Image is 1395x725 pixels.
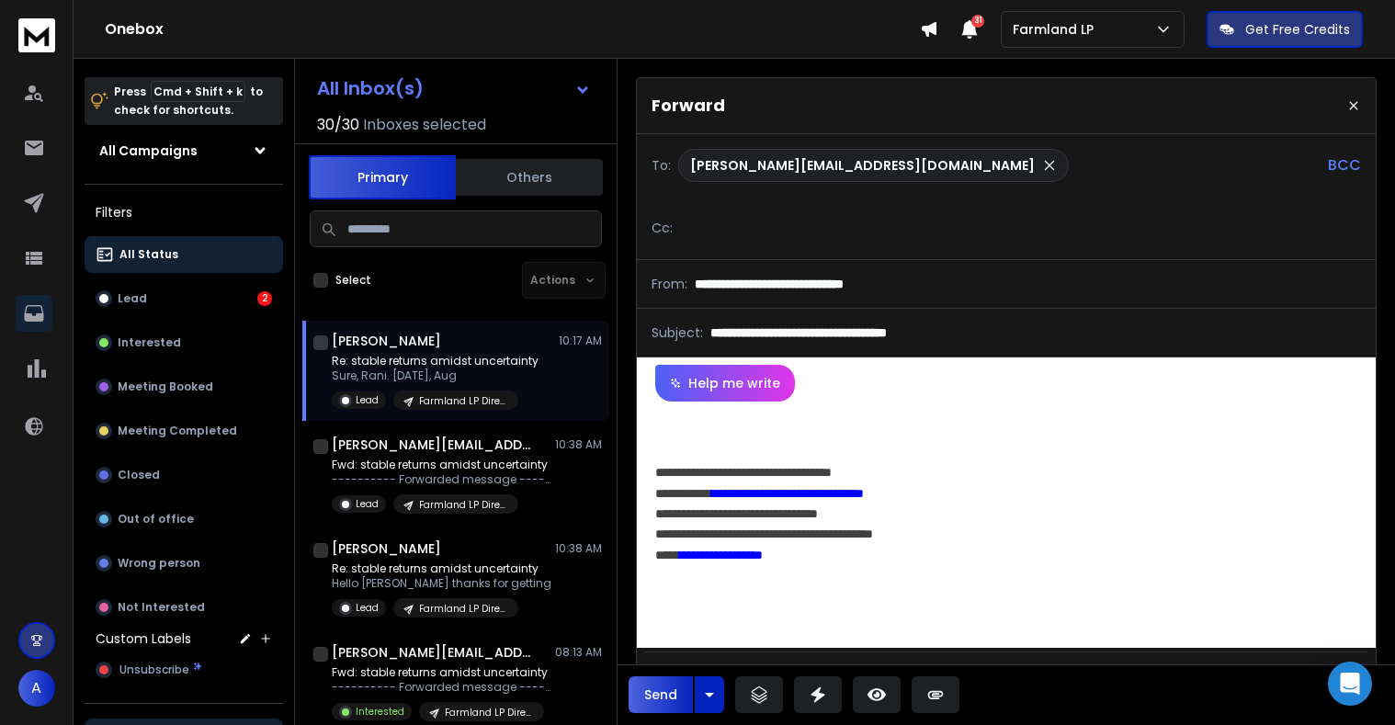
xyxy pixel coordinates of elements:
[96,629,191,648] h3: Custom Labels
[309,155,456,199] button: Primary
[419,394,507,408] p: Farmland LP Direct Channel - Rani
[317,79,424,97] h1: All Inbox(s)
[85,413,283,449] button: Meeting Completed
[332,332,441,350] h1: [PERSON_NAME]
[118,600,205,615] p: Not Interested
[118,424,237,438] p: Meeting Completed
[257,291,272,306] div: 2
[85,236,283,273] button: All Status
[119,247,178,262] p: All Status
[85,132,283,169] button: All Campaigns
[559,334,602,348] p: 10:17 AM
[99,142,198,160] h1: All Campaigns
[363,114,486,136] h3: Inboxes selected
[975,656,1010,693] button: Insert Image (⌘P)
[356,393,379,407] p: Lead
[85,199,283,225] h3: Filters
[332,368,539,383] p: Sure, Rani. [DATE], Aug
[555,437,602,452] p: 10:38 AM
[652,219,673,237] p: Cc:
[85,589,283,626] button: Not Interested
[85,651,283,688] button: Unsubscribe
[894,656,929,693] button: More Text
[151,81,245,102] span: Cmd + Shift + k
[642,656,771,693] button: AI Rephrase
[332,643,534,662] h1: [PERSON_NAME][EMAIL_ADDRESS][DOMAIN_NAME]
[419,498,507,512] p: Farmland LP Direct Channel - Rani
[1052,656,1087,693] button: Signature
[335,273,371,288] label: Select
[85,501,283,538] button: Out of office
[332,539,441,558] h1: [PERSON_NAME]
[18,670,55,707] button: A
[118,335,181,350] p: Interested
[652,275,687,293] p: From:
[118,468,160,482] p: Closed
[936,656,971,693] button: Insert Link (⌘K)
[332,665,552,680] p: Fwd: stable returns amidst uncertainty
[114,83,263,119] p: Press to check for shortcuts.
[817,656,852,693] button: Italic (⌘I)
[456,157,603,198] button: Others
[85,280,283,317] button: Lead2
[856,656,890,693] button: Underline (⌘U)
[332,436,534,454] h1: [PERSON_NAME][EMAIL_ADDRESS][DOMAIN_NAME]
[332,458,552,472] p: Fwd: stable returns amidst uncertainty
[317,114,359,136] span: 30 / 30
[85,368,283,405] button: Meeting Booked
[118,512,194,527] p: Out of office
[118,379,213,394] p: Meeting Booked
[1094,656,1129,693] button: Code View
[445,706,533,719] p: Farmland LP Direct Channel - Rani
[302,70,606,107] button: All Inbox(s)
[690,156,1035,175] p: [PERSON_NAME][EMAIL_ADDRESS][DOMAIN_NAME]
[118,291,147,306] p: Lead
[18,18,55,52] img: logo
[652,323,703,342] p: Subject:
[332,576,551,591] p: Hello [PERSON_NAME] thanks for getting
[85,457,283,493] button: Closed
[1328,662,1372,706] div: Open Intercom Messenger
[356,705,404,719] p: Interested
[1207,11,1363,48] button: Get Free Credits
[332,561,551,576] p: Re: stable returns amidst uncertainty
[1245,20,1350,39] p: Get Free Credits
[1328,154,1361,176] p: BCC
[652,93,725,119] p: Forward
[85,545,283,582] button: Wrong person
[1014,656,1049,693] button: Emoticons
[629,676,693,713] button: Send
[119,663,189,677] span: Unsubscribe
[85,324,283,361] button: Interested
[652,156,671,175] p: To:
[332,472,552,487] p: ---------- Forwarded message --------- From: Hatem
[356,601,379,615] p: Lead
[1013,20,1101,39] p: Farmland LP
[419,602,507,616] p: Farmland LP Direct Channel - Rani
[555,645,602,660] p: 08:13 AM
[332,680,552,695] p: ---------- Forwarded message --------- From: [PERSON_NAME]
[332,354,539,368] p: Re: stable returns amidst uncertainty
[971,15,984,28] span: 31
[118,556,200,571] p: Wrong person
[555,541,602,556] p: 10:38 AM
[655,365,795,402] button: Help me write
[105,18,920,40] h1: Onebox
[356,497,379,511] p: Lead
